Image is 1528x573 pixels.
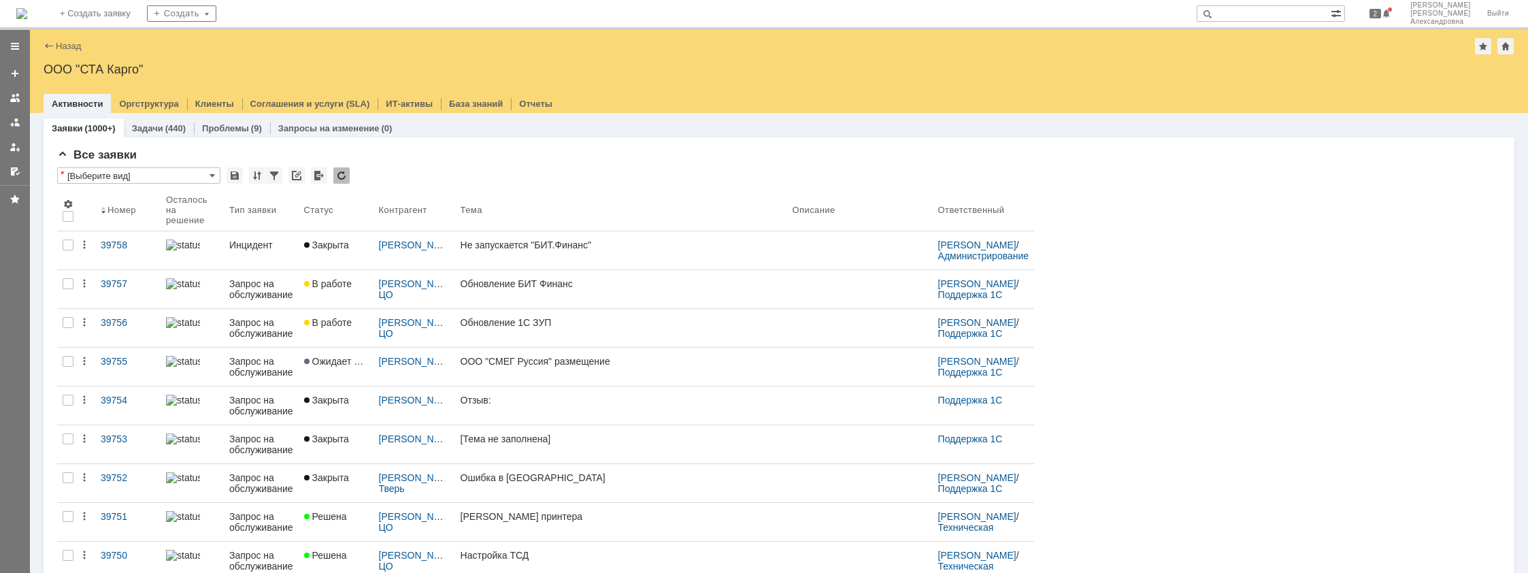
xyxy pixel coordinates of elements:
[79,433,90,444] div: Действия
[224,231,299,269] a: Инцидент
[229,278,293,300] div: Запрос на обслуживание
[933,189,1035,231] th: Ответственный
[304,472,349,483] span: Закрыта
[938,240,1016,250] a: [PERSON_NAME]
[379,483,405,494] a: Тверь
[379,511,562,533] a: [GEOGRAPHIC_DATA] ЦО
[95,387,161,425] a: 39754
[386,99,433,109] a: ИТ-активы
[304,317,352,328] span: В работе
[299,387,373,425] a: Закрыта
[379,550,457,561] a: [PERSON_NAME]
[461,395,782,406] div: Отзыв:
[455,387,787,425] a: Отзыв:
[166,395,200,406] img: statusbar-100 (1).png
[229,240,293,250] div: Инцидент
[16,8,27,19] img: logo
[4,136,26,158] a: Мои заявки
[455,464,787,502] a: Ошибка в [GEOGRAPHIC_DATA]
[79,511,90,522] div: Действия
[227,167,243,184] div: Сохранить вид
[95,270,161,308] a: 39757
[79,278,90,289] div: Действия
[1369,9,1382,18] span: 2
[938,472,1016,483] a: [PERSON_NAME]
[938,356,1029,378] div: /
[299,309,373,347] a: В работе
[333,167,350,184] div: Обновлять список
[95,309,161,347] a: 39756
[455,270,787,308] a: Обновление БИТ Финанс
[381,123,392,133] div: (0)
[229,205,276,215] div: Тип заявки
[224,425,299,463] a: Запрос на обслуживание
[461,317,782,328] div: Обновление 1С ЗУП
[161,425,224,463] a: statusbar-100 (1).png
[1331,6,1344,19] span: Расширенный поиск
[224,503,299,541] a: Запрос на обслуживание
[166,278,200,289] img: statusbar-100 (1).png
[161,348,224,386] a: statusbar-100 (1).png
[938,395,1003,406] a: Поддержка 1С
[1475,38,1491,54] div: Добавить в избранное
[461,472,782,483] div: Ошибка в [GEOGRAPHIC_DATA]
[251,123,262,133] div: (9)
[938,278,1016,289] a: [PERSON_NAME]
[938,328,1003,339] a: Поддержка 1С
[449,99,503,109] a: База знаний
[229,550,293,572] div: Запрос на обслуживание
[95,503,161,541] a: 39751
[938,289,1003,300] a: Поддержка 1С
[299,425,373,463] a: Закрыта
[119,99,178,109] a: Оргструктура
[461,356,782,367] div: ООО "СМЕГ Руссия" размещение
[107,205,137,215] div: Номер
[101,278,155,289] div: 39757
[304,356,439,367] span: Ожидает ответа контрагента
[229,317,293,339] div: Запрос на обслуживание
[101,395,155,406] div: 39754
[379,356,457,367] a: [PERSON_NAME]
[379,317,562,339] a: [GEOGRAPHIC_DATA] ЦО
[1410,1,1471,10] span: [PERSON_NAME]
[166,550,200,561] img: statusbar-100 (1).png
[938,250,1031,272] a: Администрирование серверов
[304,433,349,444] span: Закрыта
[938,278,1029,300] div: /
[95,348,161,386] a: 39755
[793,205,836,215] div: Описание
[1410,10,1471,18] span: [PERSON_NAME]
[224,348,299,386] a: Запрос на обслуживание
[461,205,483,215] div: Тема
[299,189,373,231] th: Статус
[249,167,265,184] div: Сортировка...
[938,511,1016,522] a: [PERSON_NAME]
[938,550,1029,572] div: /
[938,317,1016,328] a: [PERSON_NAME]
[229,433,293,455] div: Запрос на обслуживание
[52,123,82,133] a: Заявки
[938,511,1029,533] div: /
[95,189,161,231] th: Номер
[299,231,373,269] a: Закрыта
[101,356,155,367] div: 39755
[299,503,373,541] a: Решена
[166,472,200,483] img: statusbar-100 (1).png
[304,205,334,215] div: Статус
[63,199,73,210] span: Настройки
[379,278,450,300] div: /
[461,278,782,289] div: Обновление БИТ Финанс
[101,550,155,561] div: 39750
[379,511,457,522] a: [PERSON_NAME]
[229,395,293,416] div: Запрос на обслуживание
[161,309,224,347] a: statusbar-100 (1).png
[379,472,450,494] div: /
[455,231,787,269] a: Не запускается "БИТ.Финанс"
[379,317,450,339] div: /
[1497,38,1514,54] div: Сделать домашней страницей
[132,123,163,133] a: Задачи
[52,99,103,109] a: Активности
[461,550,782,561] div: Настройка ТСД
[299,270,373,308] a: В работе
[166,195,207,225] div: Осталось на решение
